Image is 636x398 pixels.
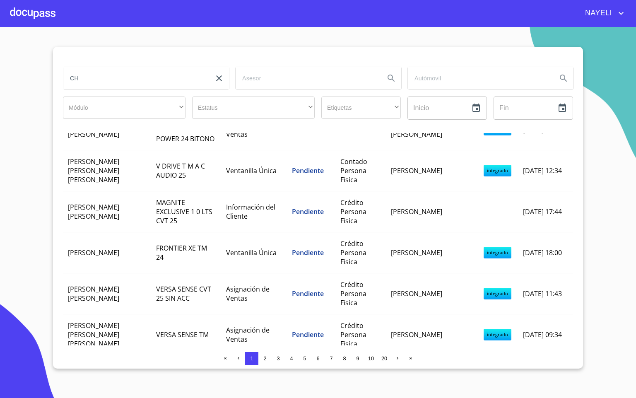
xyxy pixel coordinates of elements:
[579,7,626,20] button: account of current user
[330,355,332,362] span: 7
[68,203,119,221] span: [PERSON_NAME] [PERSON_NAME]
[250,355,253,362] span: 1
[391,248,442,257] span: [PERSON_NAME]
[292,248,324,257] span: Pendiente
[391,166,442,175] span: [PERSON_NAME]
[381,68,401,88] button: Search
[484,288,511,299] span: integrado
[523,289,562,298] span: [DATE] 11:43
[351,352,364,365] button: 9
[277,355,279,362] span: 3
[579,7,616,20] span: NAYELI
[226,203,275,221] span: Información del Cliente
[391,207,442,216] span: [PERSON_NAME]
[391,330,442,339] span: [PERSON_NAME]
[226,248,277,257] span: Ventanilla Única
[236,67,378,89] input: search
[68,248,119,257] span: [PERSON_NAME]
[285,352,298,365] button: 4
[325,352,338,365] button: 7
[226,166,277,175] span: Ventanilla Única
[68,285,119,303] span: [PERSON_NAME] [PERSON_NAME]
[378,352,391,365] button: 20
[303,355,306,362] span: 5
[156,244,207,262] span: FRONTIER XE TM 24
[192,96,315,119] div: ​
[484,165,511,176] span: integrado
[523,207,562,216] span: [DATE] 17:44
[340,239,366,266] span: Crédito Persona Física
[292,330,324,339] span: Pendiente
[209,68,229,88] button: clear input
[292,289,324,298] span: Pendiente
[391,289,442,298] span: [PERSON_NAME]
[356,355,359,362] span: 9
[554,68,573,88] button: Search
[408,67,550,89] input: search
[338,352,351,365] button: 8
[340,321,366,348] span: Crédito Persona Física
[316,355,319,362] span: 6
[245,352,258,365] button: 1
[258,352,272,365] button: 2
[381,355,387,362] span: 20
[63,67,206,89] input: search
[63,96,185,119] div: ​
[292,207,324,216] span: Pendiente
[340,157,367,184] span: Contado Persona Física
[321,96,401,119] div: ​
[484,247,511,258] span: integrado
[523,166,562,175] span: [DATE] 12:34
[340,198,366,225] span: Crédito Persona Física
[156,162,205,180] span: V DRIVE T M A C AUDIO 25
[343,355,346,362] span: 8
[290,355,293,362] span: 4
[272,352,285,365] button: 3
[292,166,324,175] span: Pendiente
[484,329,511,340] span: integrado
[368,355,374,362] span: 10
[68,321,119,348] span: [PERSON_NAME] [PERSON_NAME] [PERSON_NAME]
[311,352,325,365] button: 6
[226,285,270,303] span: Asignación de Ventas
[263,355,266,362] span: 2
[340,280,366,307] span: Crédito Persona Física
[523,248,562,257] span: [DATE] 18:00
[68,157,119,184] span: [PERSON_NAME] [PERSON_NAME] [PERSON_NAME]
[156,198,212,225] span: MAGNITE EXCLUSIVE 1 0 LTS CVT 25
[364,352,378,365] button: 10
[226,326,270,344] span: Asignación de Ventas
[156,285,211,303] span: VERSA SENSE CVT 25 SIN ACC
[523,330,562,339] span: [DATE] 09:34
[298,352,311,365] button: 5
[156,330,209,339] span: VERSA SENSE TM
